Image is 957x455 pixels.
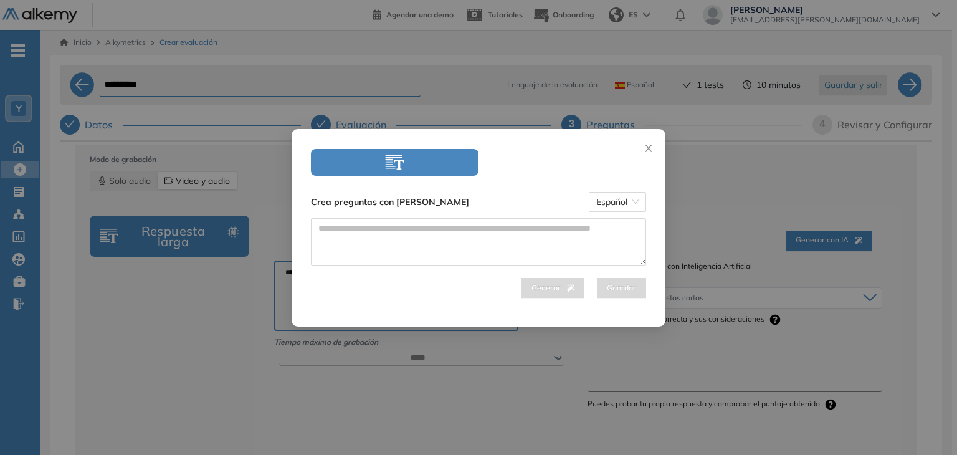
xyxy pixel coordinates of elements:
[521,278,584,298] button: Generar
[895,395,957,455] div: Widget de chat
[632,129,665,163] button: Close
[597,278,646,298] button: Guardar
[311,195,469,209] b: Crea preguntas con [PERSON_NAME]
[596,193,639,211] span: Español
[531,282,574,294] span: Generar
[607,282,636,294] span: Guardar
[895,395,957,455] iframe: Chat Widget
[644,143,654,153] span: close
